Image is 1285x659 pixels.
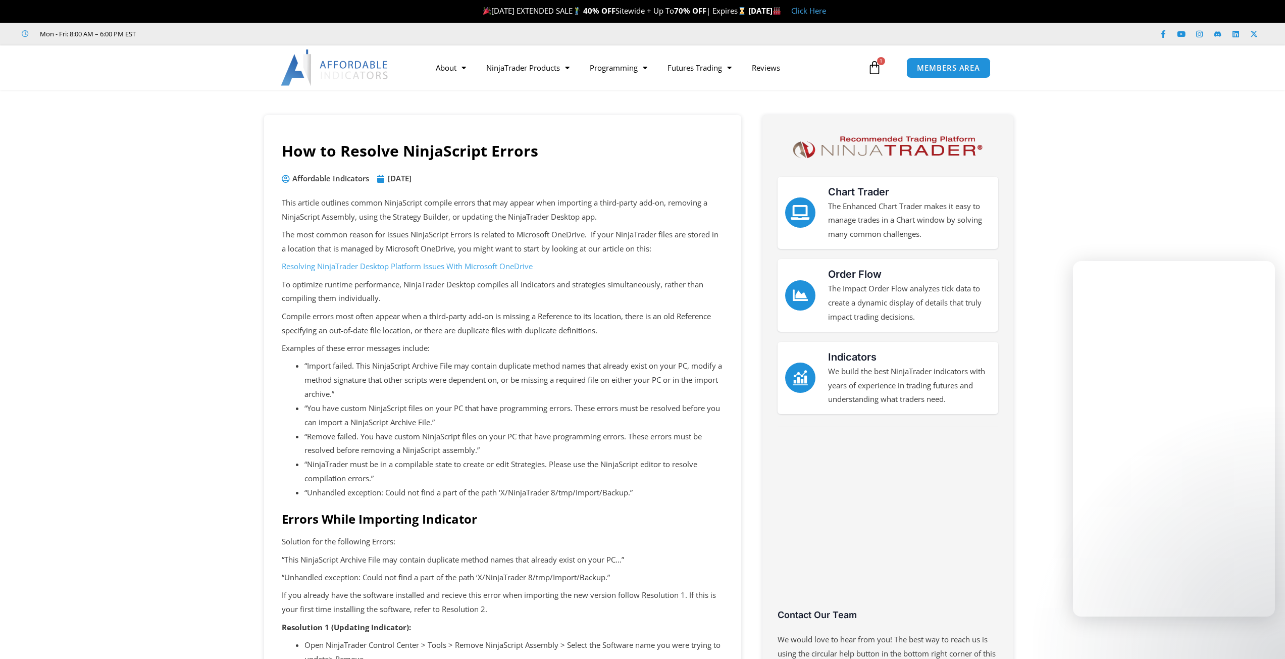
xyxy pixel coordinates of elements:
a: NinjaTrader Products [476,56,580,79]
p: The Impact Order Flow analyzes tick data to create a dynamic display of details that truly impact... [828,282,991,324]
time: [DATE] [388,173,412,183]
p: “Unhandled exception: Could not find a part of the path ‘X/NinjaTrader 8/tmp/Import/Backup.” [282,571,724,585]
li: “Import failed. This NinjaScript Archive File may contain duplicate method names that already exi... [304,359,724,401]
iframe: Intercom live chat [1073,261,1275,617]
p: Compile errors most often appear when a third-party add-on is missing a Reference to its location... [282,310,724,338]
a: Order Flow [785,280,815,311]
li: “NinjaTrader must be in a compilable state to create or edit Strategies. Please use the NinjaScri... [304,458,724,486]
a: Resolving NinjaTrader Desktop Platform Issues With Microsoft OneDrive [282,261,533,271]
p: If you already have the software installed and recieve this error when importing the new version ... [282,588,724,617]
span: Mon - Fri: 8:00 AM – 6:00 PM EST [37,28,136,40]
li: “Remove failed. You have custom NinjaScript files on your PC that have programming errors. These ... [304,430,724,458]
iframe: Customer reviews powered by Trustpilot [150,29,301,39]
a: About [426,56,476,79]
li: “You have custom NinjaScript files on your PC that have programming errors. These errors must be ... [304,401,724,430]
strong: 70% OFF [674,6,706,16]
strong: Resolution 1 (Updating Indicator): [282,622,411,632]
a: Indicators [828,351,877,363]
span: [DATE] EXTENDED SALE Sitewide + Up To | Expires [481,6,748,16]
h3: Contact Our Team [778,609,998,621]
a: Order Flow [828,268,882,280]
p: Solution for the following Errors: [282,535,724,549]
a: Futures Trading [657,56,742,79]
a: MEMBERS AREA [906,58,991,78]
iframe: Customer reviews powered by Trustpilot [778,440,998,617]
a: Click Here [791,6,826,16]
p: To optimize runtime performance, NinjaTrader Desktop compiles all indicators and strategies simul... [282,278,724,306]
p: “This NinjaScript Archive File may contain duplicate method names that already exist on your PC…” [282,553,724,567]
p: We build the best NinjaTrader indicators with years of experience in trading futures and understa... [828,365,991,407]
p: Examples of these error messages include: [282,341,724,356]
strong: 40% OFF [583,6,615,16]
span: Affordable Indicators [290,172,369,186]
li: “Unhandled exception: Could not find a part of the path ‘X/NinjaTrader 8/tmp/Import/Backup.” [304,486,724,500]
a: 1 [852,53,897,82]
strong: [DATE] [748,6,781,16]
a: Indicators [785,363,815,393]
a: Chart Trader [828,186,889,198]
a: Chart Trader [785,197,815,228]
p: The most common reason for issues NinjaScript Errors is related to Microsoft OneDrive. If your Ni... [282,228,724,256]
a: Reviews [742,56,790,79]
nav: Menu [426,56,865,79]
img: NinjaTrader Logo | Affordable Indicators – NinjaTrader [788,133,987,162]
h1: How to Resolve NinjaScript Errors [282,140,724,162]
a: Programming [580,56,657,79]
iframe: Intercom live chat [1251,625,1275,649]
span: 1 [877,57,885,65]
span: MEMBERS AREA [917,64,980,72]
p: This article outlines common NinjaScript compile errors that may appear when importing a third-pa... [282,196,724,224]
img: 🎉 [483,7,491,15]
img: 🏭 [773,7,781,15]
img: 🏌️‍♂️ [573,7,581,15]
img: LogoAI | Affordable Indicators – NinjaTrader [281,49,389,86]
img: ⌛ [738,7,746,15]
h2: Errors While Importing Indicator [282,511,724,527]
p: The Enhanced Chart Trader makes it easy to manage trades in a Chart window by solving many common... [828,199,991,242]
